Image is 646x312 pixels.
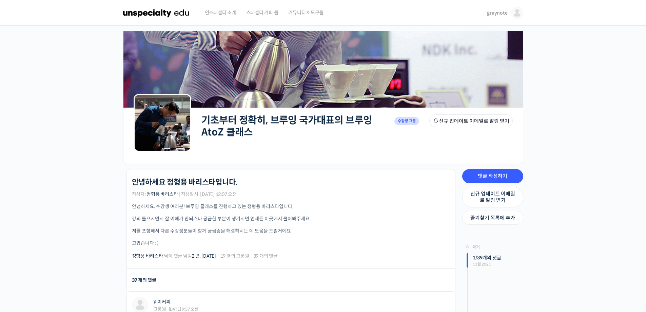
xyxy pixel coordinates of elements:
div: 39 개의 댓글 [132,276,156,285]
a: 정형용 바리스타 [146,191,178,197]
span: 19 명의 그룹원 [220,254,249,258]
a: 기초부터 정확히, 브루잉 국가대표의 브루잉 AtoZ 클래스 [201,114,372,138]
a: 즐겨찾기 목록에 추가 [462,211,523,225]
span: 강의 들으시면서 잘 이해가 안되거나 궁금한 부분이 생기시면 언제든 이곳에서 물어봐주세요. [132,216,311,222]
span: 1 [473,255,475,261]
span: 고맙습니다 : ) [132,240,159,246]
span: 39 개의 댓글 [253,254,278,258]
a: 댓글 작성하기 [462,169,523,183]
span: · [250,253,252,259]
span: 수강생 그룹 [394,117,419,125]
span: graynote [487,10,507,16]
a: 신규 업데이트 이메일로 알림 받기 [462,187,523,207]
a: 과거 [466,242,523,252]
a: 2 년, [DATE] [192,253,216,259]
p: 안녕하세요, 수강생 여러분! 브루잉 클래스를 진행하고 있는 정형용 바리스타입니다. [132,203,450,210]
span: 저를 포함해서 다른 수강생분들이 함께 궁금증을 해결하시는 데 도움을 드릴거에요 [132,228,291,234]
img: Group logo of 기초부터 정확히, 브루잉 국가대표의 브루잉 AtoZ 클래스 [134,94,191,152]
div: / 개의 댓글 [468,253,523,268]
button: 신규 업데이트 이메일로 알림 받기 [429,114,513,127]
a: 웨이커피 [153,299,171,305]
span: 39 [477,255,483,261]
h1: 안녕하세요 정형용 바리스타입니다. [132,178,238,187]
a: 정형용 바리스타 [132,253,163,259]
span: 작성자: | 작성일시: [DATE] 12:07 오전 [132,192,237,197]
span: [DATE] 9:57 오전 [169,307,198,311]
div: 그룹원 [153,307,166,311]
span: 과거 [472,244,480,250]
span: 11월 2021 [473,262,523,266]
span: 님이 댓글 남김 [132,254,216,258]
